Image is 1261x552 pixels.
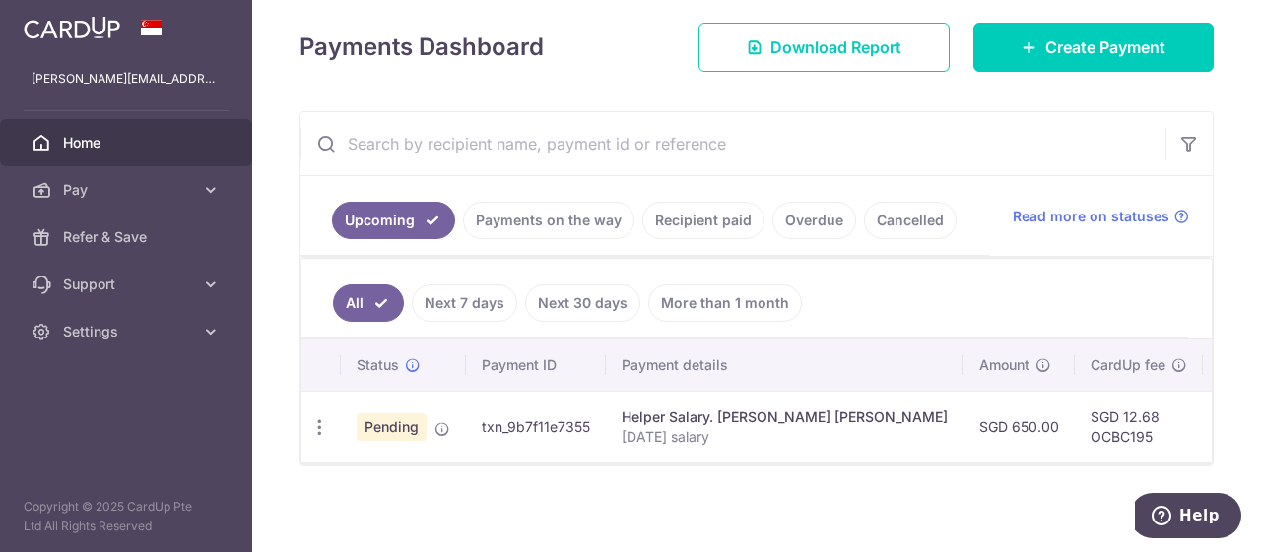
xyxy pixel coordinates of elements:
span: Read more on statuses [1013,207,1169,226]
span: Home [63,133,193,153]
span: Download Report [770,35,901,59]
a: Payments on the way [463,202,634,239]
span: Status [357,355,399,375]
iframe: Opens a widget where you can find more information [1135,493,1241,542]
img: CardUp [24,16,120,39]
span: Refer & Save [63,227,193,247]
a: Overdue [772,202,856,239]
th: Payment details [606,339,963,391]
span: Pending [357,413,427,441]
a: Cancelled [864,202,957,239]
input: Search by recipient name, payment id or reference [300,112,1165,175]
h4: Payments Dashboard [299,30,544,65]
td: SGD 12.68 OCBC195 [1075,391,1203,462]
a: More than 1 month [648,284,802,322]
a: Read more on statuses [1013,207,1189,226]
td: txn_9b7f11e7355 [466,391,606,462]
span: Pay [63,180,193,200]
th: Payment ID [466,339,606,391]
a: Create Payment [973,23,1214,72]
a: Upcoming [332,202,455,239]
span: Amount [979,355,1029,375]
span: Support [63,275,193,294]
div: Helper Salary. [PERSON_NAME] [PERSON_NAME] [622,407,948,427]
a: Next 7 days [412,284,517,322]
td: SGD 650.00 [963,391,1075,462]
a: Download Report [698,23,950,72]
span: Settings [63,322,193,341]
a: Recipient paid [642,202,764,239]
p: [DATE] salary [622,427,948,447]
span: Create Payment [1045,35,1165,59]
p: [PERSON_NAME][EMAIL_ADDRESS][DOMAIN_NAME] [32,69,221,89]
a: All [333,284,404,322]
a: Next 30 days [525,284,640,322]
span: CardUp fee [1091,355,1165,375]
